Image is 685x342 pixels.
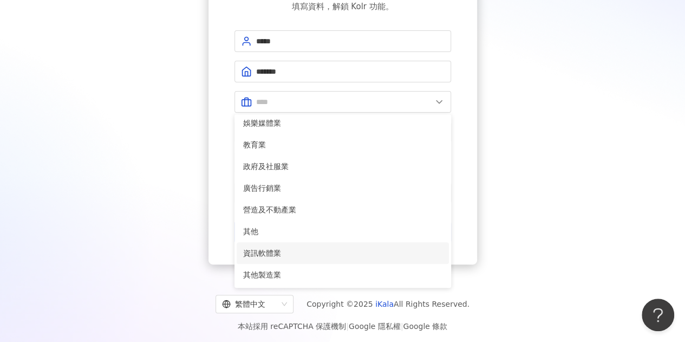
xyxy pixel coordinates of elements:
span: 營造及不動產業 [243,204,442,216]
a: iKala [375,300,394,308]
span: 教育業 [243,139,442,151]
span: | [401,322,403,331]
span: 其他製造業 [243,269,442,281]
span: | [346,322,349,331]
a: Google 隱私權 [349,322,401,331]
a: Google 條款 [403,322,447,331]
span: 娛樂媒體業 [243,117,442,129]
span: 其他 [243,225,442,237]
span: Copyright © 2025 All Rights Reserved. [306,298,469,311]
span: 本站採用 reCAPTCHA 保護機制 [238,320,447,333]
iframe: Help Scout Beacon - Open [642,299,674,331]
span: 政府及社服業 [243,160,442,172]
span: 資訊軟體業 [243,247,442,259]
span: 廣告行銷業 [243,182,442,194]
div: 繁體中文 [222,295,277,313]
